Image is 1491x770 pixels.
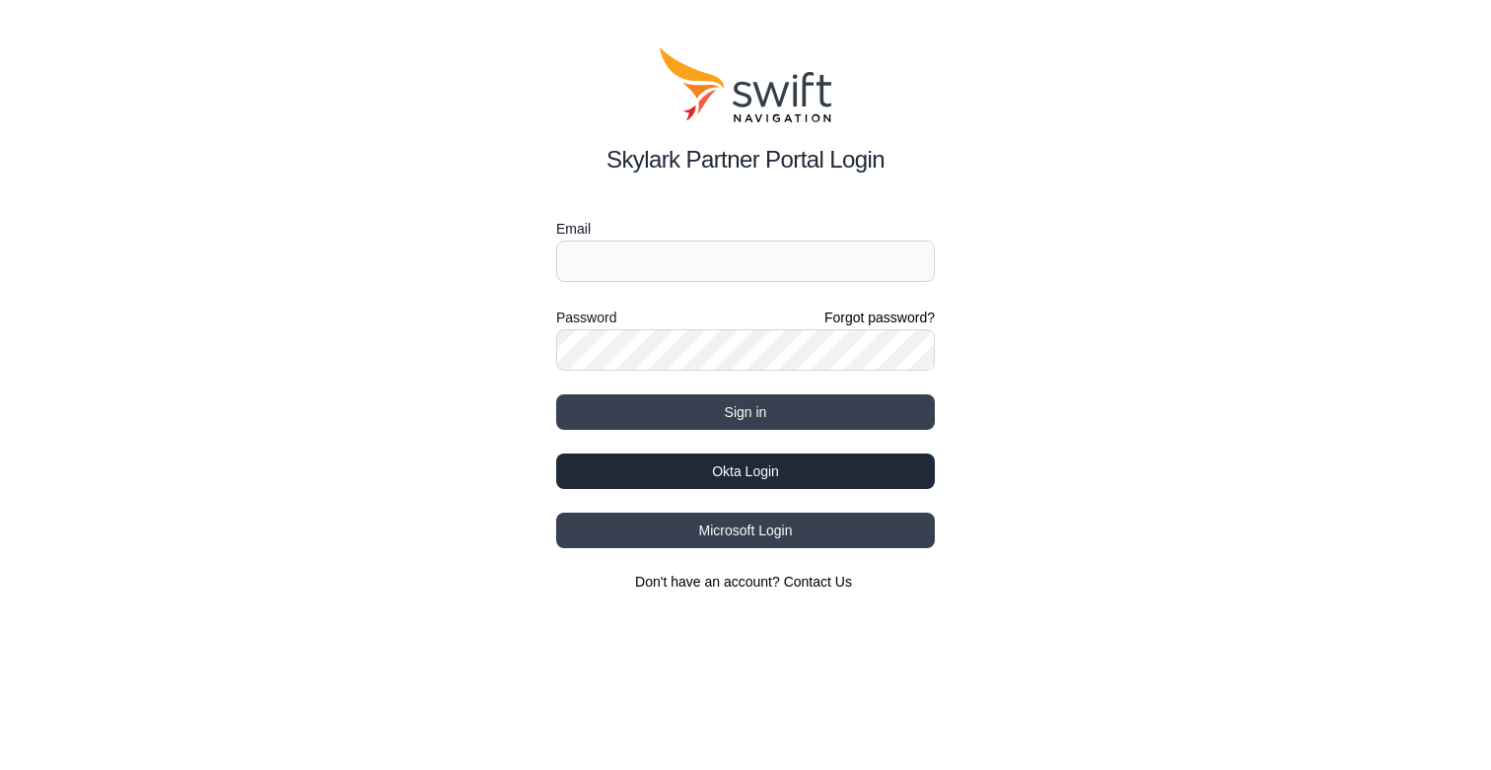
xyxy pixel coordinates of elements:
button: Sign in [556,394,935,430]
a: Contact Us [784,574,852,590]
button: Okta Login [556,454,935,489]
label: Email [556,217,935,241]
label: Password [556,306,616,329]
section: Don't have an account? [556,572,935,592]
h2: Skylark Partner Portal Login [556,142,935,177]
a: Forgot password? [824,308,935,327]
button: Microsoft Login [556,513,935,548]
